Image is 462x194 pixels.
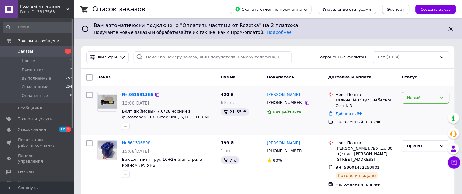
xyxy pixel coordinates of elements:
[22,58,35,64] span: Новые
[66,76,72,81] span: 787
[266,99,305,107] div: [PHONE_NUMBER]
[97,92,117,112] a: Фото товару
[387,7,405,12] span: Экспорт
[122,109,211,119] a: Болт дюймовый 7,6*28 чорний з фіксатором, 18-ниток UNC, 5/16" - 18 UNC
[20,9,74,15] div: Ваш ID: 3317563
[3,22,73,33] input: Поиск
[416,5,456,14] button: Создать заказ
[22,76,51,81] span: Выполненные
[22,93,48,98] span: Оплаченные
[18,153,57,164] span: Панель управления
[267,92,300,98] a: [PERSON_NAME]
[93,6,146,13] h1: Список заказов
[336,165,380,170] span: ЭН: 59001452250901
[122,101,149,105] span: 12:00[DATE]
[98,95,117,108] img: Фото товару
[221,92,234,97] span: 420 ₴
[410,7,456,11] a: Создать заказ
[221,100,234,105] span: 60 шт.
[70,58,72,64] span: 1
[70,93,72,98] span: 0
[221,108,249,116] div: 21.65 ₴
[235,6,307,12] span: Скачать отчет по пром-оплате
[323,7,371,12] span: Управление статусами
[336,182,397,187] div: Наложенный платеж
[382,5,410,14] button: Экспорт
[18,116,53,122] span: Товары и услуги
[421,7,451,12] span: Создать заказ
[22,84,48,90] span: Отмененные
[387,55,400,59] span: (1054)
[18,137,57,148] span: Показатели работы компании
[273,158,282,163] span: 80%
[18,38,62,44] span: Заказы и сообщения
[267,75,295,79] span: Покупатель
[273,110,302,114] span: Без рейтинга
[407,143,437,149] div: Принят
[336,92,397,97] div: Нова Пошта
[122,157,202,168] a: Бак для миття рук 10+2л (каністра) з краном ЛАТУНЬ
[402,75,417,79] span: Статус
[448,156,460,169] button: Чат с покупателем
[328,75,372,79] span: Доставка и оплата
[336,172,378,179] div: Готово к выдаче
[318,54,368,60] span: Сохраненные фильтры:
[18,105,42,111] span: Сообщения
[407,95,437,101] div: Новый
[70,67,72,73] span: 2
[221,141,234,145] span: 199 ₴
[18,49,33,54] span: Заказы
[134,51,292,63] input: Поиск по номеру заказа, ФИО покупателя, номеру телефона, Email, номеру накладной
[336,140,397,146] div: Нова Пошта
[97,140,117,160] a: Фото товару
[98,141,117,160] img: Фото товару
[20,4,66,9] span: Розхідні матеріали
[336,97,397,109] div: Тальне, №1: вул. Небесної Сотні, 3
[318,5,376,14] button: Управление статусами
[18,169,34,175] span: Отзывы
[221,156,239,164] div: 7 ₴
[266,147,305,155] div: [PHONE_NUMBER]
[230,5,312,14] button: Скачать отчет по пром-оплате
[378,54,386,60] span: Все
[122,92,154,97] a: № 361591366
[22,67,43,73] span: Принятые
[336,146,397,163] div: [PERSON_NAME], №5 (до 30 кг): вул. [PERSON_NAME][STREET_ADDRESS]
[94,30,292,35] span: Получайте новые заказы и обрабатывайте их так же, как с Пром-оплатой.
[122,149,149,154] span: 15:08[DATE]
[336,119,397,125] div: Наложенный платеж
[97,75,111,79] span: Заказ
[221,148,232,153] span: 1 шт.
[18,127,46,132] span: Уведомления
[66,84,72,90] span: 264
[267,30,292,35] a: Подробнее
[336,111,363,116] a: Добавить ЭН
[94,22,442,29] span: Вам автоматически подключено "Оплатить частями от Rozetka" на 2 платежа.
[66,127,71,132] span: 1
[221,75,236,79] span: Сумма
[98,54,117,60] span: Фильтры
[122,141,151,145] a: № 361306898
[18,180,43,185] span: Покупатели
[267,140,300,146] a: [PERSON_NAME]
[59,127,66,132] span: 12
[65,49,71,54] span: 1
